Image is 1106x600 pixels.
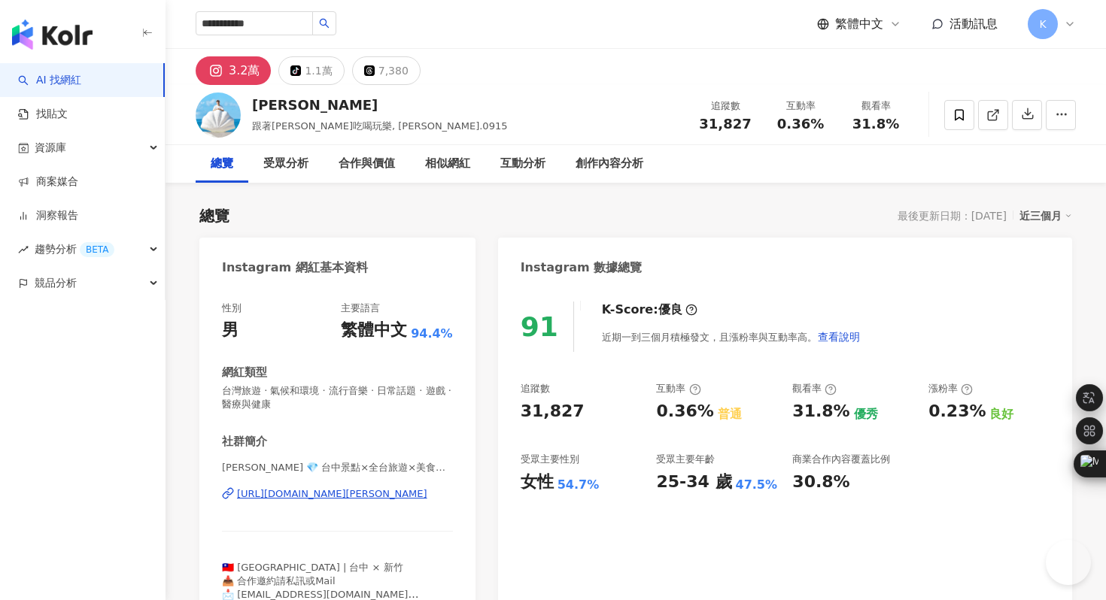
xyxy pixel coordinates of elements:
div: 漲粉率 [928,382,973,395]
div: 追蹤數 [697,98,754,114]
iframe: Help Scout Beacon - Open [1046,540,1091,585]
div: 互動率 [772,98,829,114]
button: 7,380 [352,56,421,85]
div: 總覽 [199,205,229,226]
button: 查看說明 [817,322,861,352]
span: search [319,18,330,29]
div: 91 [521,311,558,342]
div: 0.36% [656,400,713,423]
div: 普通 [718,406,742,423]
div: 主要語言 [341,302,380,315]
span: 94.4% [411,326,453,342]
span: [PERSON_NAME] 💎 台中景點×全台旅遊×美食×生活×住宿 | [PERSON_NAME].0915 [222,461,453,474]
div: 25-34 歲 [656,471,731,494]
a: 找貼文 [18,107,68,122]
div: 受眾主要性別 [521,453,579,466]
div: 創作內容分析 [576,155,643,173]
div: 受眾主要年齡 [656,453,715,466]
span: 0.36% [777,117,824,132]
div: K-Score : [602,302,697,318]
span: K [1039,16,1046,32]
div: 近期一到三個月積極發文，且漲粉率與互動率高。 [602,322,861,352]
div: 3.2萬 [229,60,260,81]
div: 7,380 [378,60,409,81]
div: 商業合作內容覆蓋比例 [792,453,890,466]
div: [PERSON_NAME] [252,95,507,114]
span: rise [18,244,29,255]
div: 47.5% [736,477,778,493]
a: [URL][DOMAIN_NAME][PERSON_NAME] [222,487,453,501]
div: Instagram 數據總覽 [521,259,643,276]
div: 相似網紅 [425,155,470,173]
div: 54.7% [558,477,600,493]
div: 男 [222,319,239,342]
img: KOL Avatar [196,92,241,138]
span: 台灣旅遊 · 氣候和環境 · 流行音樂 · 日常話題 · 遊戲 · 醫療與健康 [222,384,453,411]
span: 31.8% [852,117,899,132]
div: 性別 [222,302,242,315]
span: 查看說明 [818,331,860,343]
span: 31,827 [699,116,751,132]
div: [URL][DOMAIN_NAME][PERSON_NAME] [237,487,427,501]
div: 受眾分析 [263,155,308,173]
span: 活動訊息 [950,17,998,31]
div: 觀看率 [847,98,904,114]
div: 優秀 [854,406,878,423]
a: searchAI 找網紅 [18,73,81,88]
div: 互動率 [656,382,700,395]
button: 1.1萬 [278,56,344,85]
div: 良好 [989,406,1013,423]
span: 資源庫 [35,131,66,165]
div: 優良 [658,302,682,318]
div: 社群簡介 [222,434,267,450]
span: 繁體中文 [835,16,883,32]
div: 1.1萬 [305,60,332,81]
img: logo [12,20,93,50]
div: 互動分析 [500,155,545,173]
span: 趨勢分析 [35,232,114,266]
a: 商案媒合 [18,174,78,189]
div: 0.23% [928,400,986,423]
div: 總覽 [211,155,233,173]
div: 女性 [521,471,554,494]
div: 觀看率 [792,382,837,395]
div: 追蹤數 [521,382,550,395]
div: 31,827 [521,400,585,423]
span: 跟著[PERSON_NAME]吃喝玩樂, [PERSON_NAME].0915 [252,120,507,132]
button: 3.2萬 [196,56,271,85]
div: 30.8% [792,471,849,494]
div: 最後更新日期：[DATE] [898,210,1007,222]
div: 31.8% [792,400,849,423]
span: 競品分析 [35,266,77,300]
div: 繁體中文 [341,319,407,342]
div: 合作與價值 [339,155,395,173]
div: 近三個月 [1019,206,1072,226]
a: 洞察報告 [18,208,78,223]
div: BETA [80,242,114,257]
div: Instagram 網紅基本資料 [222,259,368,276]
div: 網紅類型 [222,365,267,380]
